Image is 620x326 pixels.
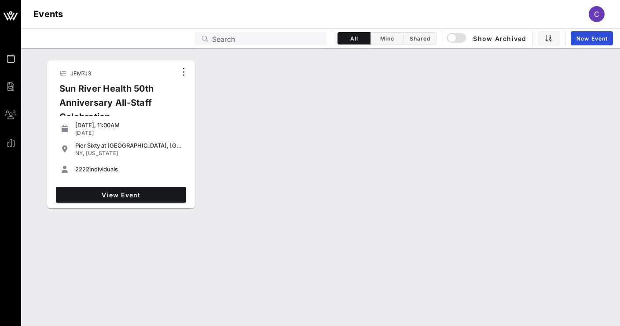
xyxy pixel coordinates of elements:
[33,7,63,21] h1: Events
[571,31,613,45] a: New Event
[338,32,371,44] button: All
[59,191,183,199] span: View Event
[409,35,431,42] span: Shared
[52,81,176,131] div: Sun River Health 50th Anniversary All-Staff Celebration
[70,70,91,77] span: JEM7J3
[343,35,365,42] span: All
[75,166,183,173] div: individuals
[86,150,118,156] span: [US_STATE]
[448,30,527,46] button: Show Archived
[576,35,608,42] span: New Event
[75,142,183,149] div: Pier Sixty at [GEOGRAPHIC_DATA], [GEOGRAPHIC_DATA] in [GEOGRAPHIC_DATA]
[75,130,183,137] div: [DATE]
[371,32,404,44] button: Mine
[589,6,605,22] div: C
[75,166,89,173] span: 2222
[75,150,84,156] span: NY,
[404,32,437,44] button: Shared
[376,35,398,42] span: Mine
[56,187,186,203] a: View Event
[448,33,527,44] span: Show Archived
[75,122,183,129] div: [DATE], 11:00AM
[594,10,599,19] span: C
